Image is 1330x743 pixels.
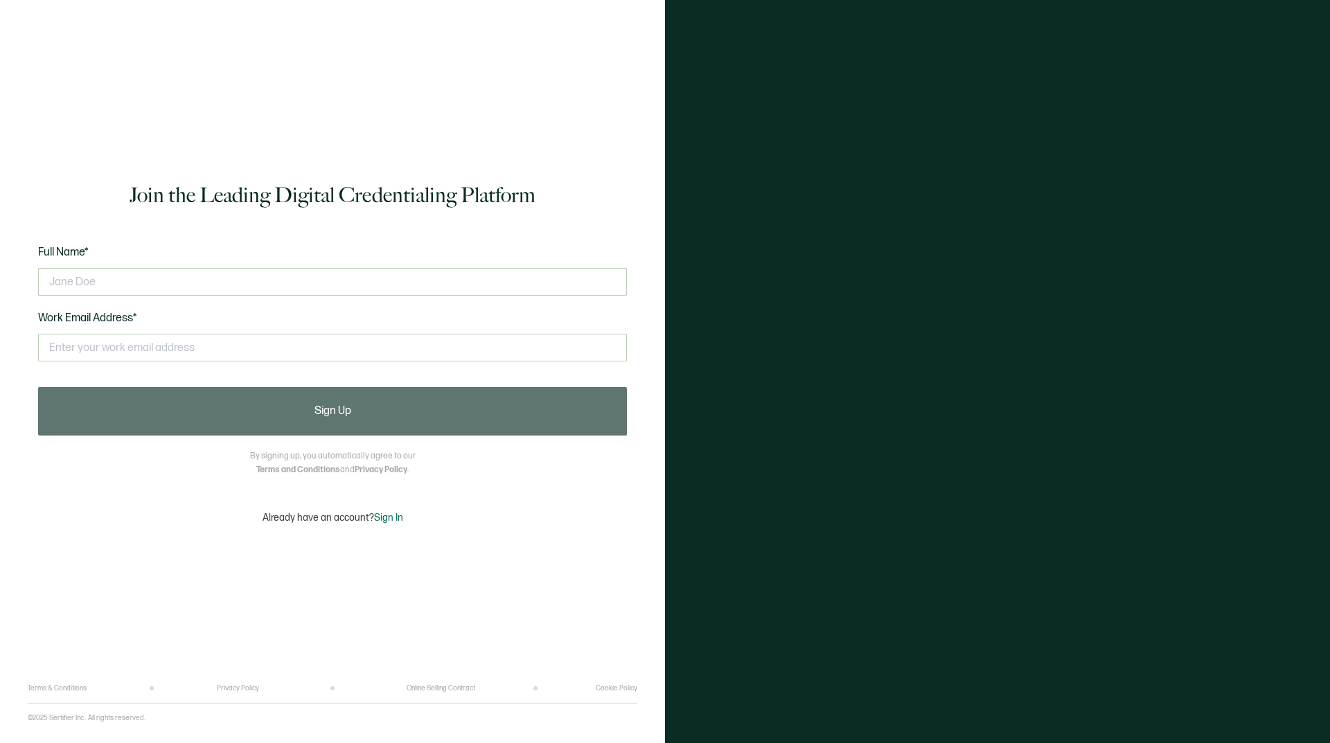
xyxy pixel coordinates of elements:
input: Jane Doe [38,268,627,296]
h1: Join the Leading Digital Credentialing Platform [130,181,535,209]
span: Sign In [374,512,403,523]
span: Full Name* [38,246,89,259]
a: Terms and Conditions [256,465,340,475]
a: Privacy Policy [355,465,407,475]
a: Cookie Policy [596,684,637,692]
p: ©2025 Sertifier Inc.. All rights reserved. [28,714,145,722]
span: Work Email Address* [38,312,137,325]
a: Online Selling Contract [407,684,475,692]
span: Sign Up [314,406,351,417]
p: By signing up, you automatically agree to our and . [250,449,416,477]
input: Enter your work email address [38,334,627,361]
a: Terms & Conditions [28,684,87,692]
p: Already have an account? [263,512,403,523]
a: Privacy Policy [217,684,259,692]
button: Sign Up [38,387,627,436]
